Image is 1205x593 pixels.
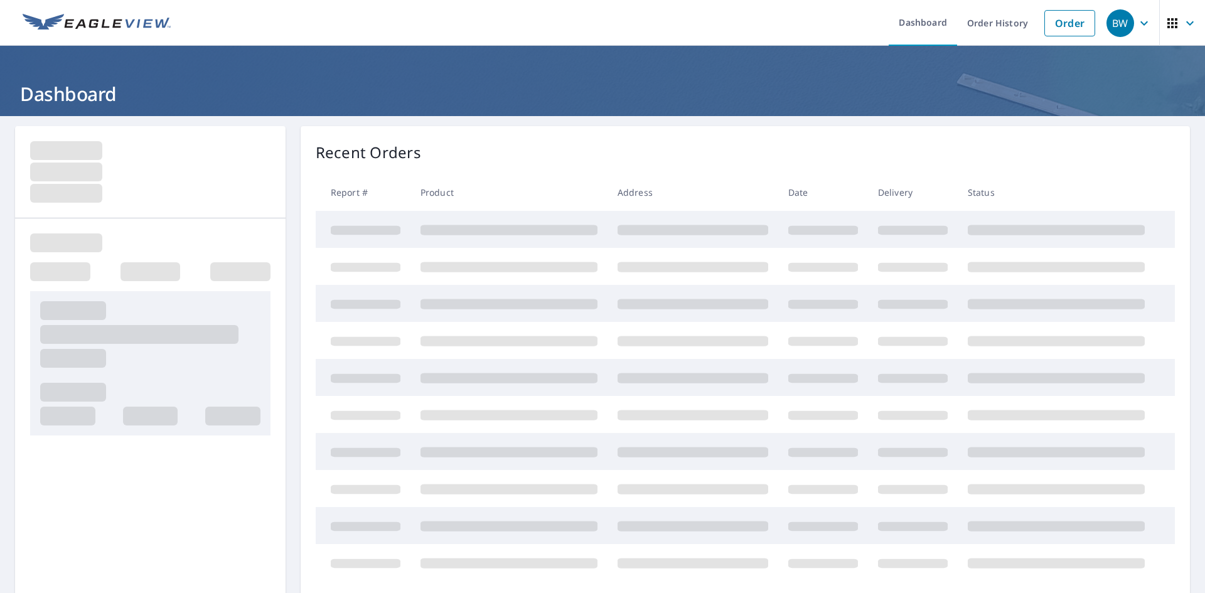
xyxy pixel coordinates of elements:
a: Order [1044,10,1095,36]
img: EV Logo [23,14,171,33]
th: Date [778,174,868,211]
h1: Dashboard [15,81,1190,107]
th: Report # [316,174,410,211]
th: Address [608,174,778,211]
th: Product [410,174,608,211]
p: Recent Orders [316,141,421,164]
th: Status [958,174,1155,211]
th: Delivery [868,174,958,211]
div: BW [1106,9,1134,37]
